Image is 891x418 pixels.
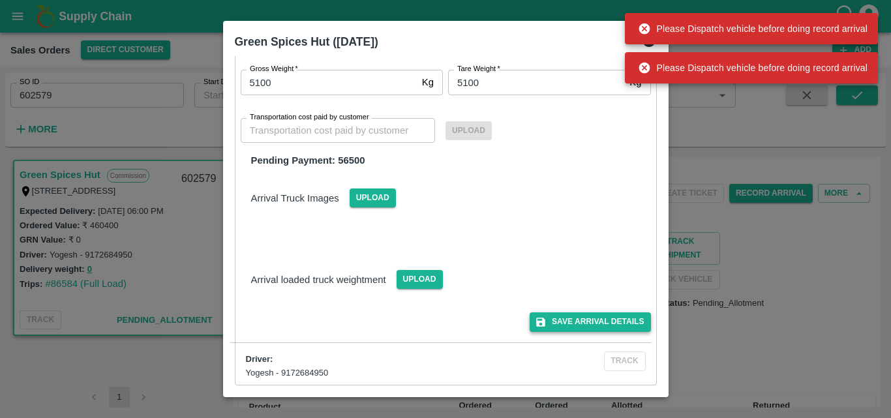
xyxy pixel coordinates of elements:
[246,368,329,378] label: Yogesh - 9172684950
[250,112,369,123] label: Transportation cost paid by customer
[422,75,434,89] p: Kg
[246,353,543,366] div: Driver:
[457,64,500,74] label: Tare Weight
[251,273,386,287] p: Arrival loaded truck weightment
[638,17,868,40] div: Please Dispatch vehicle before doing record arrival
[350,188,396,207] span: Upload
[338,155,365,166] span: 56500
[530,312,650,331] button: Save Arrival Details
[241,118,436,143] input: Transportation cost paid by customer
[638,56,868,80] div: Please Dispatch vehicle before doing record arrival
[241,153,651,168] div: Pending Payment:
[241,70,417,95] input: Gross Weight
[235,35,378,48] b: Green Spices Hut ([DATE])
[251,191,339,205] p: Arrival Truck Images
[250,64,298,74] label: Gross Weight
[397,270,443,289] span: Upload
[448,70,624,95] input: Tare Weight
